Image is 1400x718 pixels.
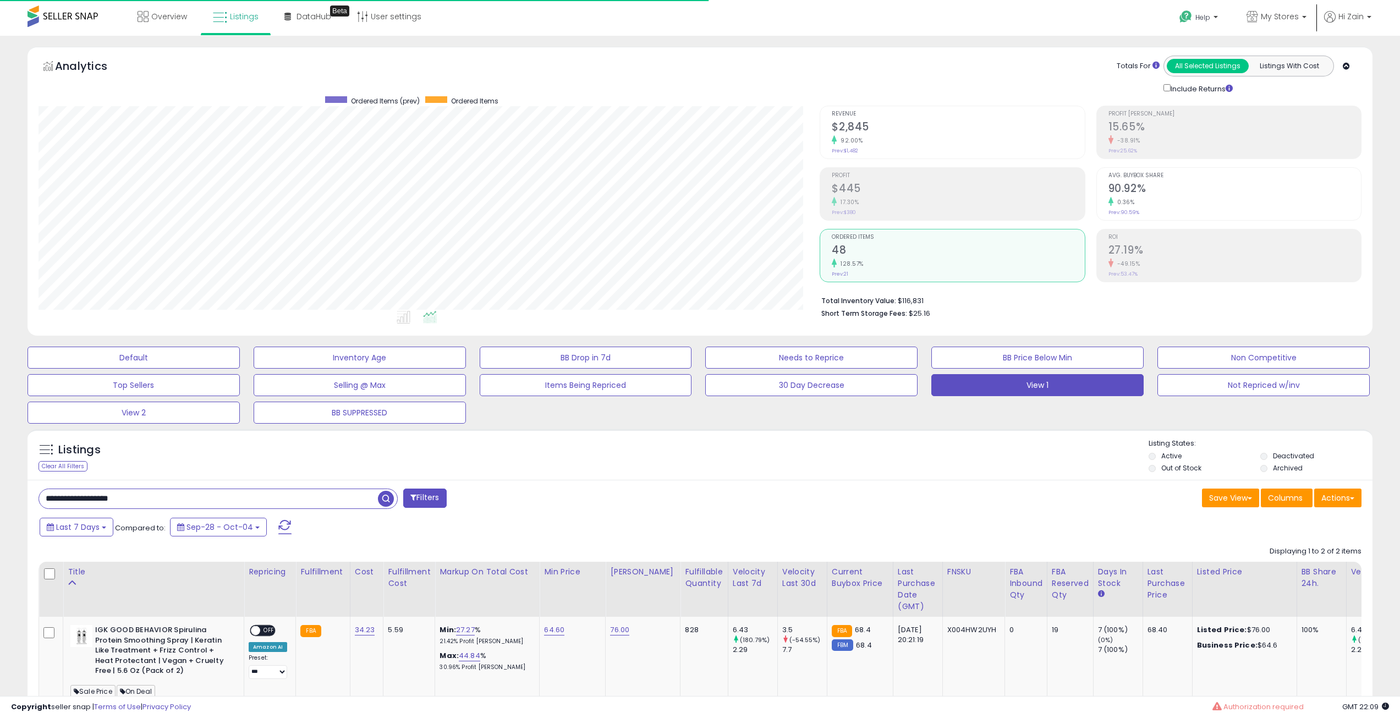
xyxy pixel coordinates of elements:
div: Velocity Last 7d [733,566,773,589]
div: $76.00 [1197,625,1288,635]
a: Help [1171,2,1229,36]
div: Fulfillable Quantity [685,566,723,589]
div: 7 (100%) [1098,645,1143,655]
h2: 90.92% [1108,182,1361,197]
a: 64.60 [544,624,564,635]
div: Markup on Total Cost [440,566,535,578]
span: Columns [1268,492,1303,503]
div: Last Purchase Price [1148,566,1188,601]
button: Last 7 Days [40,518,113,536]
label: Active [1161,451,1182,461]
button: Top Sellers [28,374,240,396]
small: Prev: 21 [832,271,848,277]
h5: Listings [58,442,101,458]
b: Business Price: [1197,640,1258,650]
div: Displaying 1 to 2 of 2 items [1270,546,1361,557]
span: Listings [230,11,259,22]
small: (180.79%) [1358,635,1388,644]
b: Min: [440,624,456,635]
span: 68.4 [855,624,871,635]
b: Total Inventory Value: [821,296,896,305]
img: 41UYAQvu+NL._SL40_.jpg [70,625,92,647]
div: Days In Stock [1098,566,1138,589]
div: FBA inbound Qty [1009,566,1042,601]
small: (180.79%) [740,635,770,644]
button: Not Repriced w/inv [1157,374,1370,396]
div: BB Share 24h. [1302,566,1342,589]
button: BB SUPPRESSED [254,402,466,424]
div: $64.6 [1197,640,1288,650]
div: 828 [685,625,719,635]
button: 30 Day Decrease [705,374,918,396]
small: 0.36% [1113,198,1135,206]
div: 2.29 [1351,645,1396,655]
a: 27.27 [456,624,475,635]
small: Prev: $380 [832,209,856,216]
button: BB Drop in 7d [480,347,692,369]
label: Archived [1273,463,1303,473]
span: $25.16 [909,308,930,319]
button: View 1 [931,374,1144,396]
div: Velocity [1351,566,1391,578]
div: Clear All Filters [39,461,87,472]
b: IGK GOOD BEHAVIOR Spirulina Protein Smoothing Spray | Keratin Like Treatment + Frizz Control + He... [95,625,229,679]
small: Prev: 90.59% [1108,209,1139,216]
small: FBA [300,625,321,637]
div: [DATE] 20:21:19 [898,625,934,645]
p: 30.96% Profit [PERSON_NAME] [440,664,531,671]
span: DataHub [297,11,331,22]
small: Prev: 25.62% [1108,147,1137,154]
small: Prev: $1,482 [832,147,858,154]
div: FNSKU [947,566,1001,578]
div: Current Buybox Price [832,566,888,589]
button: Items Being Repriced [480,374,692,396]
div: 19 [1052,625,1085,635]
div: % [440,625,531,645]
button: Listings With Cost [1248,59,1330,73]
div: 3.5 [782,625,827,635]
small: (-54.55%) [789,635,820,644]
strong: Copyright [11,701,51,712]
h2: $445 [832,182,1084,197]
div: 68.40 [1148,625,1184,635]
button: Filters [403,489,446,508]
span: My Stores [1261,11,1299,22]
div: Include Returns [1155,82,1246,95]
button: Inventory Age [254,347,466,369]
button: Sep-28 - Oct-04 [170,518,267,536]
small: Prev: 53.47% [1108,271,1138,277]
div: [PERSON_NAME] [610,566,676,578]
div: 2.29 [733,645,777,655]
b: Short Term Storage Fees: [821,309,907,318]
span: Sep-28 - Oct-04 [186,522,253,533]
span: Help [1195,13,1210,22]
div: 5.59 [388,625,426,635]
div: Velocity Last 30d [782,566,822,589]
span: Compared to: [115,523,166,533]
span: 68.4 [856,640,872,650]
span: Sale Price [70,685,116,698]
span: On Deal [117,685,155,698]
label: Out of Stock [1161,463,1201,473]
div: Fulfillment [300,566,345,578]
small: (0%) [1098,635,1113,644]
button: All Selected Listings [1167,59,1249,73]
div: 0 [1009,625,1039,635]
div: 7 (100%) [1098,625,1143,635]
div: 100% [1302,625,1338,635]
a: 34.23 [355,624,375,635]
div: seller snap | | [11,702,191,712]
a: Terms of Use [94,701,141,712]
label: Deactivated [1273,451,1314,461]
small: 128.57% [837,260,864,268]
h2: $2,845 [832,120,1084,135]
div: 6.43 [1351,625,1396,635]
button: Save View [1202,489,1259,507]
small: -38.91% [1113,136,1140,145]
div: Preset: [249,654,287,679]
div: Last Purchase Date (GMT) [898,566,938,612]
small: FBA [832,625,852,637]
th: The percentage added to the cost of goods (COGS) that forms the calculator for Min & Max prices. [435,562,540,617]
button: Actions [1314,489,1361,507]
a: Hi Zain [1324,11,1371,36]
